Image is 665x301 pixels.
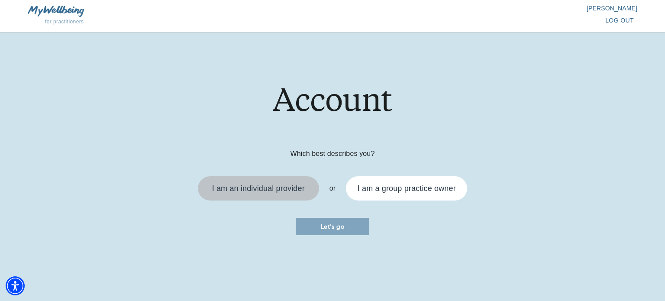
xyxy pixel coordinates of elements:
span: log out [605,15,634,26]
div: I am an individual provider [198,176,319,201]
div: Accessibility Menu [6,276,25,295]
img: MyWellbeing [28,6,84,16]
p: [PERSON_NAME] [332,4,637,13]
button: log out [602,13,637,29]
div: I am an individual provider [212,184,305,192]
p: or [329,183,336,194]
div: I am a group practice owner [358,184,456,192]
div: I am a group practice owner [346,176,467,201]
h1: Account [67,84,598,149]
p: Which best describes you? [67,149,598,159]
span: for practitioners [45,19,84,25]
